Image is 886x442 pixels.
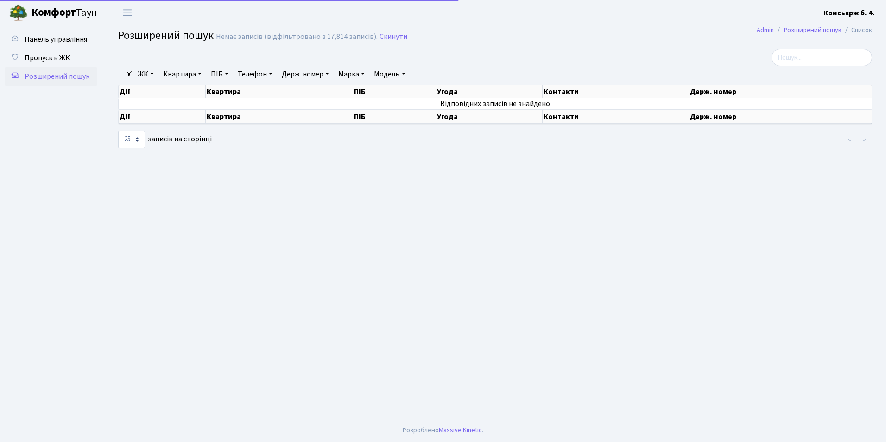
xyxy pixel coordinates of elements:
span: Розширений пошук [118,27,214,44]
th: Дії [119,85,206,98]
th: Угода [436,110,543,124]
a: ЖК [134,66,158,82]
a: Квартира [159,66,205,82]
th: Дії [119,110,206,124]
div: Немає записів (відфільтровано з 17,814 записів). [216,32,378,41]
th: ПІБ [353,85,436,98]
a: Держ. номер [278,66,333,82]
label: записів на сторінці [118,131,212,148]
a: Модель [370,66,409,82]
th: Держ. номер [689,85,872,98]
nav: breadcrumb [743,20,886,40]
a: Панель управління [5,30,97,49]
th: Квартира [206,85,353,98]
td: Відповідних записів не знайдено [119,98,872,109]
th: Угода [436,85,543,98]
a: Марка [335,66,368,82]
span: Таун [32,5,97,21]
th: Держ. номер [689,110,872,124]
b: Комфорт [32,5,76,20]
th: Контакти [543,85,689,98]
a: Консьєрж б. 4. [823,7,875,19]
input: Пошук... [772,49,872,66]
select: записів на сторінці [118,131,145,148]
li: Список [842,25,872,35]
a: Пропуск в ЖК [5,49,97,67]
a: Телефон [234,66,276,82]
a: Admin [757,25,774,35]
a: Розширений пошук [784,25,842,35]
th: ПІБ [353,110,436,124]
th: Контакти [543,110,689,124]
a: Скинути [380,32,407,41]
span: Панель управління [25,34,87,44]
div: Розроблено . [403,425,483,436]
b: Консьєрж б. 4. [823,8,875,18]
a: ПІБ [207,66,232,82]
span: Розширений пошук [25,71,89,82]
button: Переключити навігацію [116,5,139,20]
a: Massive Kinetic [439,425,482,435]
img: logo.png [9,4,28,22]
a: Розширений пошук [5,67,97,86]
span: Пропуск в ЖК [25,53,70,63]
th: Квартира [206,110,353,124]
